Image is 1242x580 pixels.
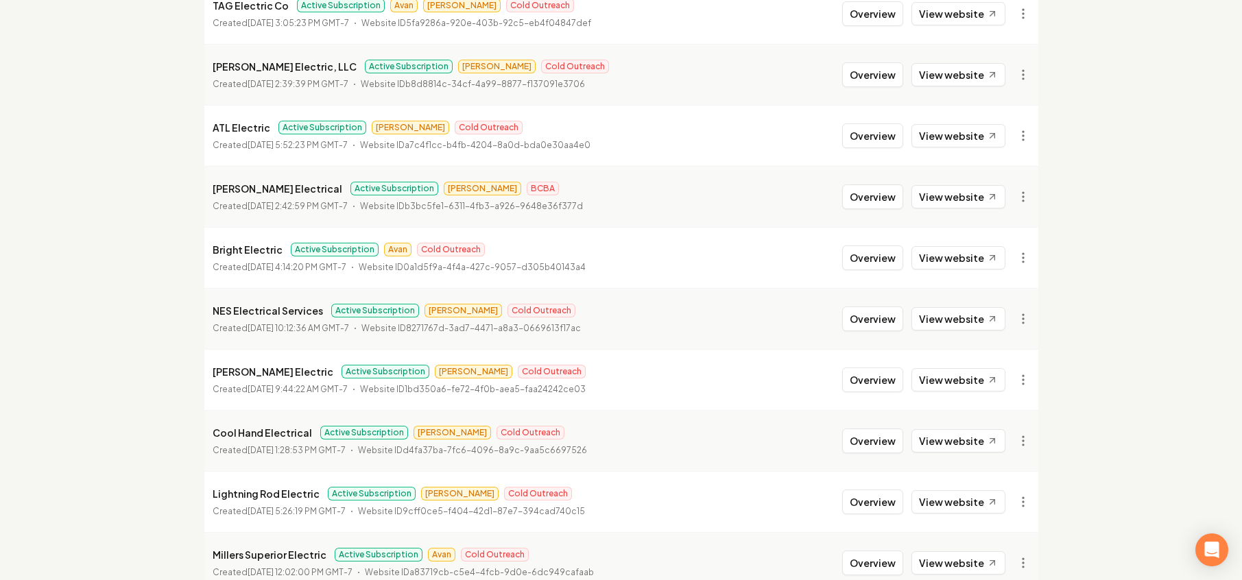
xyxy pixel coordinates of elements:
[248,201,348,211] time: [DATE] 2:42:59 PM GMT-7
[911,429,1005,452] a: View website
[213,505,346,518] p: Created
[455,121,523,134] span: Cold Outreach
[248,323,349,333] time: [DATE] 10:12:36 AM GMT-7
[507,304,575,317] span: Cold Outreach
[842,490,903,514] button: Overview
[541,60,609,73] span: Cold Outreach
[213,58,357,75] p: [PERSON_NAME] Electric, LLC
[358,505,585,518] p: Website ID 9cff0ce5-f404-42d1-87e7-394cad740c15
[435,365,512,378] span: [PERSON_NAME]
[335,548,422,561] span: Active Subscription
[842,123,903,148] button: Overview
[504,487,572,500] span: Cold Outreach
[361,77,585,91] p: Website ID b8d8814c-34cf-4a99-8877-f137091e3706
[911,551,1005,575] a: View website
[213,77,348,91] p: Created
[842,62,903,87] button: Overview
[365,60,453,73] span: Active Subscription
[417,243,485,256] span: Cold Outreach
[461,548,529,561] span: Cold Outreach
[248,445,346,455] time: [DATE] 1:28:53 PM GMT-7
[842,428,903,453] button: Overview
[359,261,586,274] p: Website ID 0a1d5f9a-4f4a-427c-9057-d305b40143a4
[213,383,348,396] p: Created
[911,368,1005,391] a: View website
[842,367,903,392] button: Overview
[213,546,326,563] p: Millers Superior Electric
[342,365,429,378] span: Active Subscription
[213,180,342,197] p: [PERSON_NAME] Electrical
[911,124,1005,147] a: View website
[213,322,349,335] p: Created
[911,63,1005,86] a: View website
[320,426,408,439] span: Active Subscription
[414,426,491,439] span: [PERSON_NAME]
[213,119,270,136] p: ATL Electric
[248,140,348,150] time: [DATE] 5:52:23 PM GMT-7
[213,16,349,30] p: Created
[444,182,521,195] span: [PERSON_NAME]
[842,1,903,26] button: Overview
[497,426,564,439] span: Cold Outreach
[421,487,499,500] span: [PERSON_NAME]
[213,302,323,319] p: NES Electrical Services
[360,138,590,152] p: Website ID a7c4f1cc-b4fb-4204-8a0d-bda0e30aa4e0
[248,79,348,89] time: [DATE] 2:39:39 PM GMT-7
[213,566,353,579] p: Created
[911,246,1005,269] a: View website
[428,548,455,561] span: Avan
[248,567,353,577] time: [DATE] 12:02:00 PM GMT-7
[842,245,903,270] button: Overview
[328,487,416,500] span: Active Subscription
[842,551,903,575] button: Overview
[365,566,594,579] p: Website ID a83719cb-c5e4-4fcb-9d0e-6dc949cafaab
[911,490,1005,513] a: View website
[291,243,379,256] span: Active Subscription
[248,18,349,28] time: [DATE] 3:05:23 PM GMT-7
[360,383,586,396] p: Website ID 1bd350a6-fe72-4f0b-aea5-faa24242ce03
[361,16,591,30] p: Website ID 5fa9286a-920e-403b-92c5-eb4f04847def
[213,424,312,441] p: Cool Hand Electrical
[213,485,320,502] p: Lightning Rod Electric
[1195,533,1228,566] div: Open Intercom Messenger
[360,200,583,213] p: Website ID b3bc5fe1-6311-4fb3-a926-9648e36f377d
[213,200,348,213] p: Created
[248,506,346,516] time: [DATE] 5:26:19 PM GMT-7
[213,261,346,274] p: Created
[350,182,438,195] span: Active Subscription
[842,306,903,331] button: Overview
[384,243,411,256] span: Avan
[458,60,536,73] span: [PERSON_NAME]
[278,121,366,134] span: Active Subscription
[372,121,449,134] span: [PERSON_NAME]
[361,322,581,335] p: Website ID 8271767d-3ad7-4471-a8a3-0669613f17ac
[358,444,587,457] p: Website ID d4fa37ba-7fc6-4096-8a9c-9aa5c6697526
[425,304,502,317] span: [PERSON_NAME]
[518,365,586,378] span: Cold Outreach
[911,307,1005,330] a: View website
[911,2,1005,25] a: View website
[911,185,1005,208] a: View website
[213,241,283,258] p: Bright Electric
[213,444,346,457] p: Created
[248,262,346,272] time: [DATE] 4:14:20 PM GMT-7
[331,304,419,317] span: Active Subscription
[213,363,333,380] p: [PERSON_NAME] Electric
[213,138,348,152] p: Created
[248,384,348,394] time: [DATE] 9:44:22 AM GMT-7
[527,182,559,195] span: BCBA
[842,184,903,209] button: Overview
